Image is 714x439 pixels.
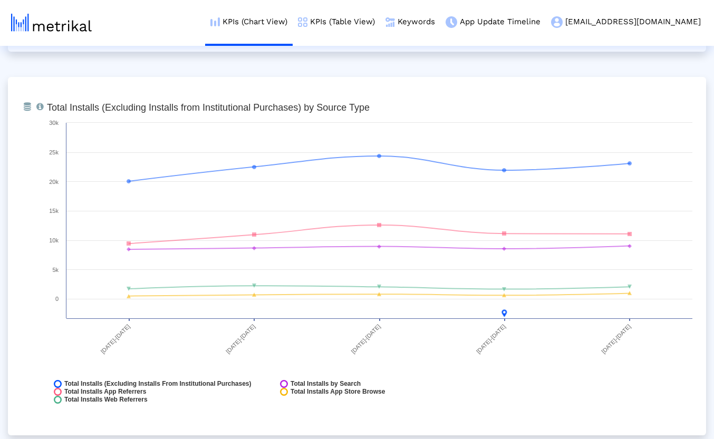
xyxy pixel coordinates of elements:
[47,102,370,113] tspan: Total Installs (Excluding Installs from Institutional Purchases) by Source Type
[446,16,457,28] img: app-update-menu-icon.png
[475,323,507,355] text: [DATE]-[DATE]
[551,16,563,28] img: my-account-menu-icon.png
[298,17,307,27] img: kpi-table-menu-icon.png
[49,120,59,126] text: 30k
[291,388,385,396] span: Total Installs App Store Browse
[55,296,59,302] text: 0
[49,179,59,185] text: 20k
[225,323,256,355] text: [DATE]-[DATE]
[64,396,148,404] span: Total Installs Web Referrers
[49,149,59,155] text: 25k
[49,237,59,243] text: 10k
[49,208,59,214] text: 15k
[64,388,146,396] span: Total Installs App Referrers
[11,14,92,32] img: metrical-logo-light.png
[600,323,632,355] text: [DATE]-[DATE]
[52,267,59,273] text: 5k
[385,17,395,27] img: keywords.png
[64,380,252,388] span: Total Installs (Excluding Installs From Institutional Purchases)
[210,17,220,26] img: kpi-chart-menu-icon.png
[100,323,131,355] text: [DATE]-[DATE]
[291,380,361,388] span: Total Installs by Search
[350,323,381,355] text: [DATE]-[DATE]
